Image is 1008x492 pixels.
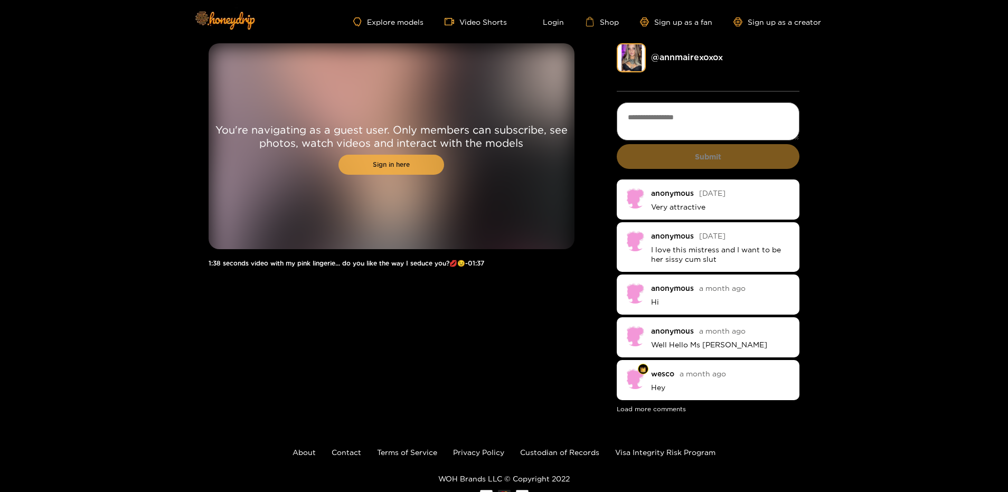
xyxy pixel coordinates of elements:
[625,187,646,209] img: no-avatar.png
[651,383,792,392] p: Hey
[699,232,726,240] span: [DATE]
[445,17,507,26] a: Video Shorts
[520,448,599,456] a: Custodian of Records
[651,284,694,292] div: anonymous
[353,17,423,26] a: Explore models
[640,366,646,373] img: Fan Level
[651,327,694,335] div: anonymous
[651,232,694,240] div: anonymous
[651,370,674,377] div: wesco
[209,123,574,149] p: You're navigating as a guest user. Only members can subscribe, see photos, watch videos and inter...
[617,43,646,72] img: annmairexoxox
[651,189,694,197] div: anonymous
[625,368,646,389] img: no-avatar.png
[528,17,564,26] a: Login
[680,370,726,377] span: a month ago
[625,282,646,304] img: no-avatar.png
[453,448,504,456] a: Privacy Policy
[585,17,619,26] a: Shop
[625,325,646,346] img: no-avatar.png
[651,52,723,62] a: @ annmairexoxox
[640,17,712,26] a: Sign up as a fan
[617,144,800,169] button: Submit
[617,405,686,413] button: Load more comments
[699,284,746,292] span: a month ago
[625,230,646,251] img: no-avatar.png
[651,297,792,307] p: Hi
[699,327,746,335] span: a month ago
[651,202,792,212] p: Very attractive
[377,448,437,456] a: Terms of Service
[445,17,459,26] span: video-camera
[615,448,715,456] a: Visa Integrity Risk Program
[651,245,792,264] p: I love this mistress and I want to be her sissy cum slut
[733,17,821,26] a: Sign up as a creator
[332,448,361,456] a: Contact
[338,155,444,175] a: Sign in here
[293,448,316,456] a: About
[209,260,574,267] h1: 1:38 seconds video with my pink lingerie... do you like the way I seduce you?💋😉 - 01:37
[699,189,726,197] span: [DATE]
[651,340,792,349] p: Well Hello Ms [PERSON_NAME]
